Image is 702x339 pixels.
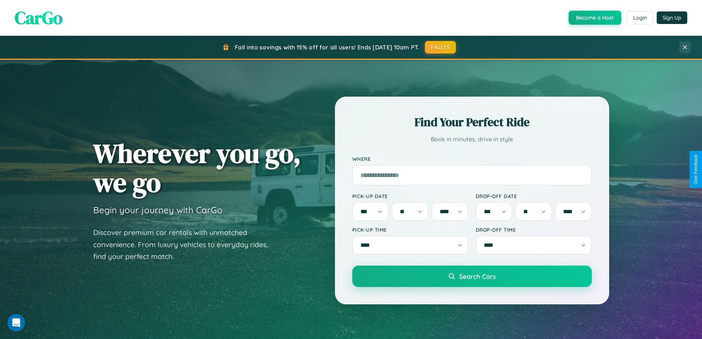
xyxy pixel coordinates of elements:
h3: Begin your journey with CarGo [93,204,223,215]
button: Sign Up [657,11,687,24]
iframe: Intercom live chat [7,314,25,332]
label: Drop-off Date [476,193,592,199]
button: Login [627,11,653,24]
label: Pick-up Time [352,226,468,233]
span: Search Cars [459,272,496,280]
label: Pick-up Date [352,193,468,199]
h2: Find Your Perfect Ride [352,114,592,130]
h1: Wherever you go, we go [93,139,301,197]
button: Become a Host [569,11,621,25]
p: Discover premium car rentals with unmatched convenience. From luxury vehicles to everyday rides, ... [93,226,277,263]
span: CarGo [15,6,63,30]
span: Fall into savings with 15% off for all users! Ends [DATE] 10am PT. [235,44,419,51]
div: Give Feedback [693,155,698,184]
button: Search Cars [352,266,592,287]
button: FALL15 [425,41,456,53]
label: Drop-off Time [476,226,592,233]
label: Where [352,156,592,162]
p: Book in minutes, drive in style [352,134,592,145]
